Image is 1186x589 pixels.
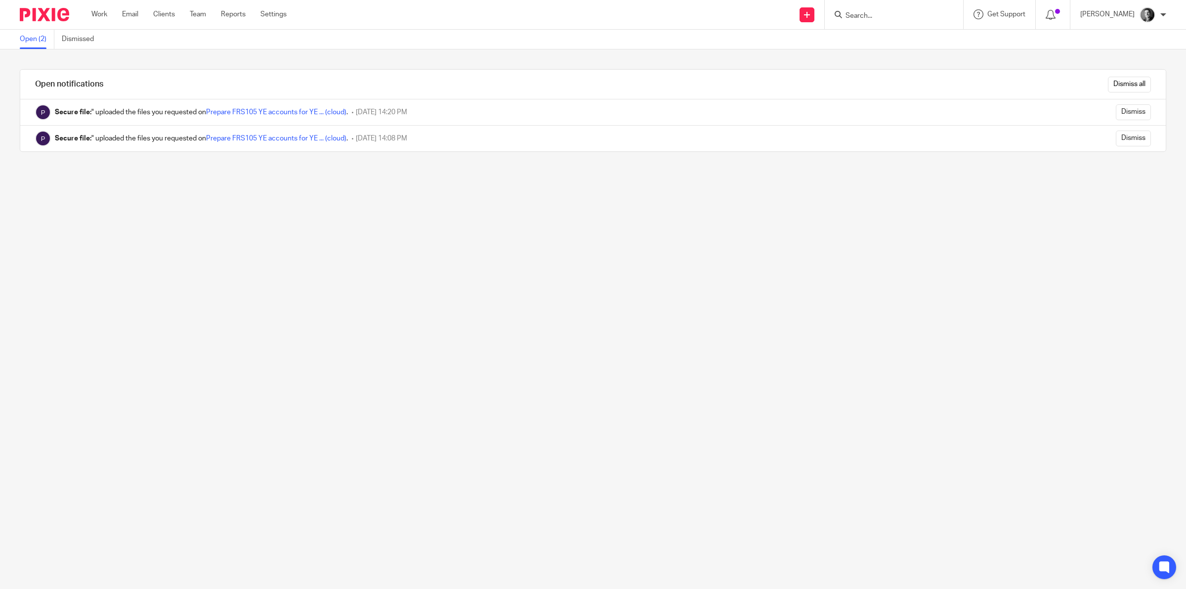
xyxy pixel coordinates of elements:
[206,109,346,116] a: Prepare FRS105 YE accounts for YE ... (cloud)
[221,9,246,19] a: Reports
[190,9,206,19] a: Team
[122,9,138,19] a: Email
[91,9,107,19] a: Work
[1140,7,1155,23] img: DSC_9061-3.jpg
[55,107,348,117] div: " uploaded the files you requested on .
[35,131,51,146] img: Pixie
[20,30,54,49] a: Open (2)
[62,30,101,49] a: Dismissed
[55,134,348,143] div: " uploaded the files you requested on .
[1108,77,1151,92] input: Dismiss all
[206,135,346,142] a: Prepare FRS105 YE accounts for YE ... (cloud)
[35,79,103,90] h1: Open notifications
[260,9,287,19] a: Settings
[35,104,51,120] img: Pixie
[1116,104,1151,120] input: Dismiss
[153,9,175,19] a: Clients
[845,12,933,21] input: Search
[55,135,91,142] b: Secure file:
[356,135,407,142] span: [DATE] 14:08 PM
[55,109,91,116] b: Secure file:
[987,11,1025,18] span: Get Support
[1116,131,1151,146] input: Dismiss
[356,109,407,116] span: [DATE] 14:20 PM
[1080,9,1135,19] p: [PERSON_NAME]
[20,8,69,21] img: Pixie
